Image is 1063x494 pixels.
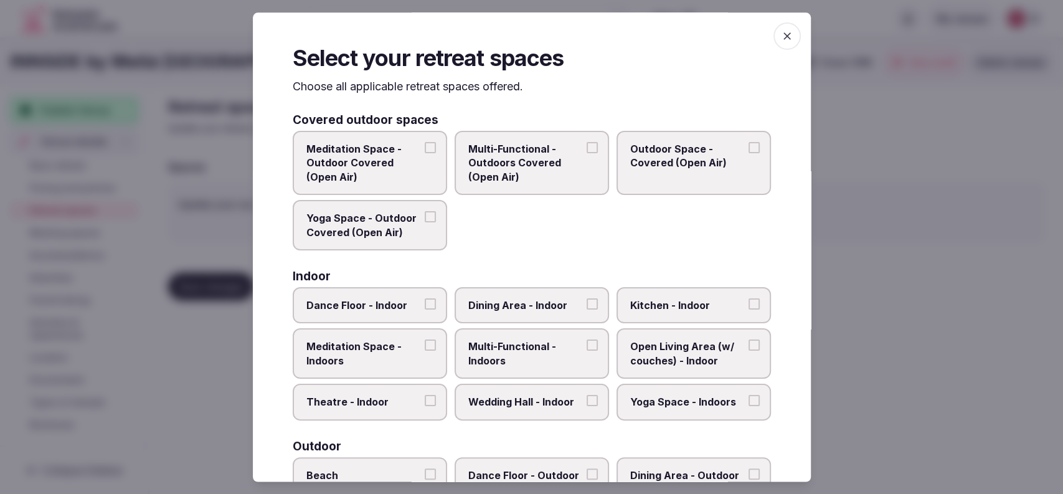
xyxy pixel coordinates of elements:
[630,340,745,368] span: Open Living Area (w/ couches) - Indoor
[293,42,771,74] h2: Select your retreat spaces
[630,468,745,482] span: Dining Area - Outdoor
[749,340,760,351] button: Open Living Area (w/ couches) - Indoor
[587,468,598,480] button: Dance Floor - Outdoor
[749,468,760,480] button: Dining Area - Outdoor
[425,468,436,480] button: Beach
[306,340,421,368] span: Meditation Space - Indoors
[587,396,598,407] button: Wedding Hall - Indoor
[306,298,421,312] span: Dance Floor - Indoor
[293,270,331,282] h3: Indoor
[587,340,598,351] button: Multi-Functional - Indoors
[630,396,745,409] span: Yoga Space - Indoors
[293,78,771,94] p: Choose all applicable retreat spaces offered.
[630,298,745,312] span: Kitchen - Indoor
[425,142,436,153] button: Meditation Space - Outdoor Covered (Open Air)
[306,396,421,409] span: Theatre - Indoor
[293,114,438,126] h3: Covered outdoor spaces
[468,298,583,312] span: Dining Area - Indoor
[468,396,583,409] span: Wedding Hall - Indoor
[306,468,421,482] span: Beach
[468,468,583,482] span: Dance Floor - Outdoor
[587,298,598,310] button: Dining Area - Indoor
[749,142,760,153] button: Outdoor Space - Covered (Open Air)
[468,142,583,184] span: Multi-Functional - Outdoors Covered (Open Air)
[425,212,436,223] button: Yoga Space - Outdoor Covered (Open Air)
[425,396,436,407] button: Theatre - Indoor
[630,142,745,170] span: Outdoor Space - Covered (Open Air)
[749,298,760,310] button: Kitchen - Indoor
[587,142,598,153] button: Multi-Functional - Outdoors Covered (Open Air)
[306,212,421,240] span: Yoga Space - Outdoor Covered (Open Air)
[293,440,341,452] h3: Outdoor
[425,340,436,351] button: Meditation Space - Indoors
[468,340,583,368] span: Multi-Functional - Indoors
[306,142,421,184] span: Meditation Space - Outdoor Covered (Open Air)
[425,298,436,310] button: Dance Floor - Indoor
[749,396,760,407] button: Yoga Space - Indoors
